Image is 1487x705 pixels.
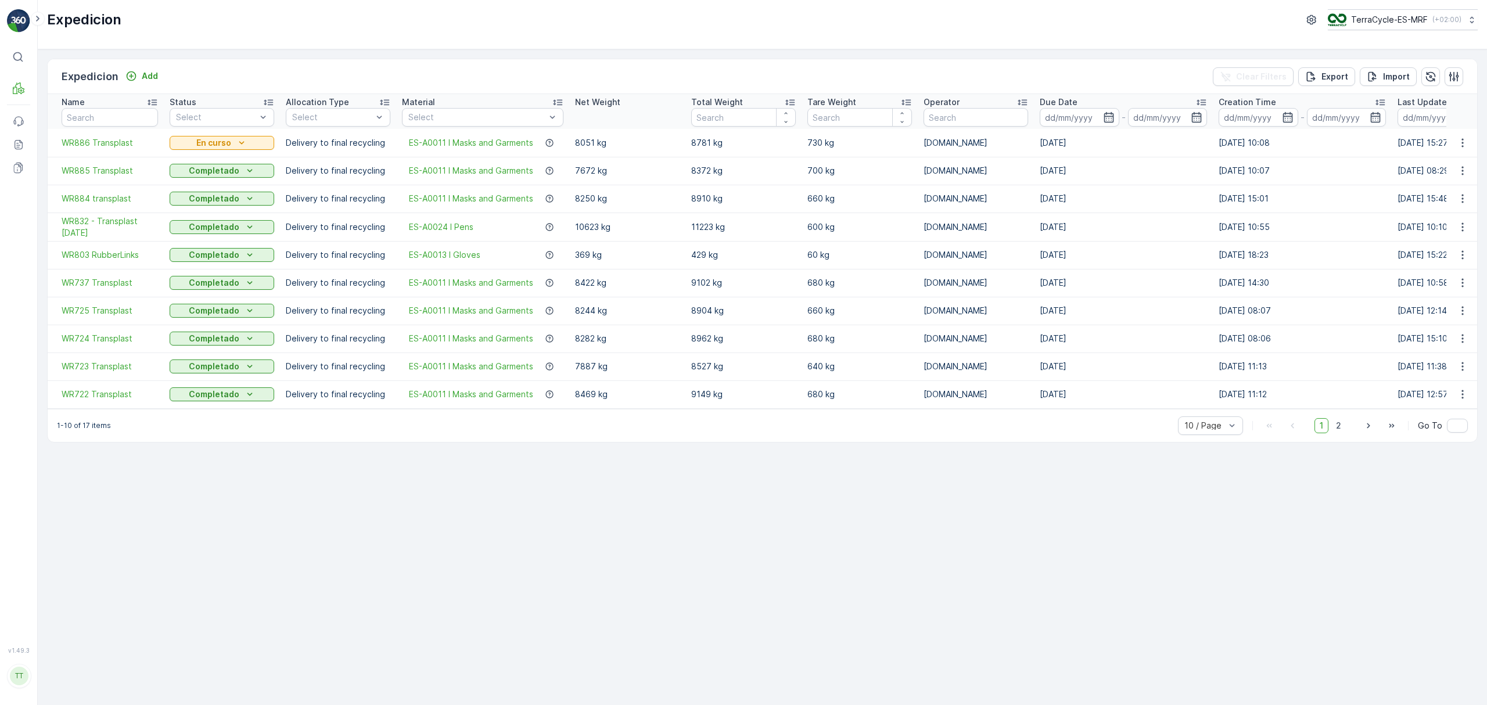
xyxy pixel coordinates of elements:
p: ( +02:00 ) [1432,15,1461,24]
a: WR886 Transplast [62,137,158,149]
a: ES-A0011 I Masks and Garments [409,277,533,289]
p: Tare Weight [807,96,856,108]
span: 1 [1314,418,1328,433]
button: Completado [170,220,274,234]
input: dd/mm/yyyy [1040,108,1119,127]
input: Search [691,108,796,127]
p: 8422 kg [575,277,680,289]
p: - [1122,110,1126,124]
span: WR832 - Transplast [DATE] [62,215,158,239]
input: dd/mm/yyyy [1398,108,1477,127]
p: 10623 kg [575,221,680,233]
p: 680 kg [807,333,912,344]
a: ES-A0011 I Masks and Garments [409,305,533,316]
td: [DATE] 15:01 [1213,185,1392,213]
button: Clear Filters [1213,67,1294,86]
p: Export [1321,71,1348,82]
p: Completado [189,361,239,372]
span: 2 [1331,418,1346,433]
p: Name [62,96,85,108]
p: 9102 kg [691,277,796,289]
p: Import [1383,71,1410,82]
a: WR832 - Transplast 27.03.2025 [62,215,158,239]
a: WR723 Transplast [62,361,158,372]
p: 60 kg [807,249,912,261]
td: Delivery to final recycling [280,352,396,380]
td: [DOMAIN_NAME] [918,241,1034,269]
td: [DOMAIN_NAME] [918,269,1034,297]
input: dd/mm/yyyy [1128,108,1208,127]
a: WR884 transplast [62,193,158,204]
span: Go To [1418,420,1442,431]
p: Select [292,111,372,123]
p: Due Date [1040,96,1077,108]
td: [DOMAIN_NAME] [918,213,1034,241]
a: WR724 Transplast [62,333,158,344]
td: [DATE] 10:55 [1213,213,1392,241]
button: Export [1298,67,1355,86]
a: ES-A0011 I Masks and Garments [409,389,533,400]
button: TerraCycle-ES-MRF(+02:00) [1328,9,1478,30]
span: WR737 Transplast [62,277,158,289]
p: 8051 kg [575,137,680,149]
input: Search [924,108,1028,127]
td: [DATE] [1034,185,1213,213]
button: Import [1360,67,1417,86]
p: Completado [189,389,239,400]
p: 8282 kg [575,333,680,344]
p: En curso [196,137,231,149]
td: [DATE] [1034,380,1213,408]
td: [DATE] [1034,325,1213,352]
div: TT [10,667,28,685]
p: 8250 kg [575,193,680,204]
button: Completado [170,248,274,262]
a: WR722 Transplast [62,389,158,400]
p: Operator [924,96,960,108]
p: Status [170,96,196,108]
img: TC_mwK4AaT.png [1328,13,1346,26]
span: ES-A0011 I Masks and Garments [409,361,533,372]
p: Completado [189,193,239,204]
td: [DATE] 08:06 [1213,325,1392,352]
input: dd/mm/yyyy [1219,108,1298,127]
a: ES-A0011 I Masks and Garments [409,333,533,344]
span: WR885 Transplast [62,165,158,177]
p: 600 kg [807,221,912,233]
p: 700 kg [807,165,912,177]
td: [DATE] [1034,213,1213,241]
button: Completado [170,164,274,178]
input: Search [62,108,158,127]
td: [DOMAIN_NAME] [918,380,1034,408]
p: 8244 kg [575,305,680,316]
td: Delivery to final recycling [280,241,396,269]
button: TT [7,656,30,696]
p: 8910 kg [691,193,796,204]
span: ES-A0013 I Gloves [409,249,480,261]
button: En curso [170,136,274,150]
p: Creation Time [1219,96,1276,108]
p: 8781 kg [691,137,796,149]
p: Expedicion [62,69,118,85]
td: [DATE] [1034,297,1213,325]
td: [DATE] 18:23 [1213,241,1392,269]
a: WR803 RubberLinks [62,249,158,261]
td: [DOMAIN_NAME] [918,325,1034,352]
p: 9149 kg [691,389,796,400]
span: ES-A0024 I Pens [409,221,473,233]
p: 730 kg [807,137,912,149]
a: ES-A0011 I Masks and Garments [409,137,533,149]
a: ES-A0011 I Masks and Garments [409,165,533,177]
img: logo [7,9,30,33]
td: [DOMAIN_NAME] [918,297,1034,325]
td: Delivery to final recycling [280,213,396,241]
p: 660 kg [807,193,912,204]
td: [DATE] 11:12 [1213,380,1392,408]
td: [DATE] 10:08 [1213,129,1392,157]
td: [DOMAIN_NAME] [918,157,1034,185]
